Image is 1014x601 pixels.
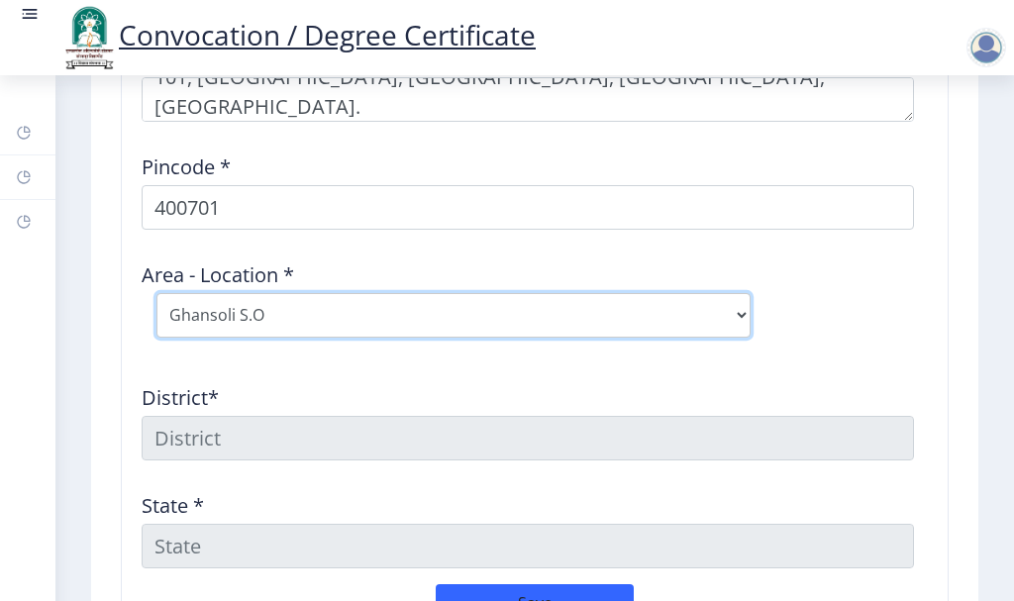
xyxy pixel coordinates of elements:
[142,416,914,460] input: District
[142,265,294,285] label: Area - Location *
[142,185,914,230] input: Pincode
[59,16,536,53] a: Convocation / Degree Certificate
[142,524,914,568] input: State
[59,4,119,71] img: logo
[142,157,231,177] label: Pincode *
[142,388,219,408] label: District*
[142,496,204,516] label: State *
